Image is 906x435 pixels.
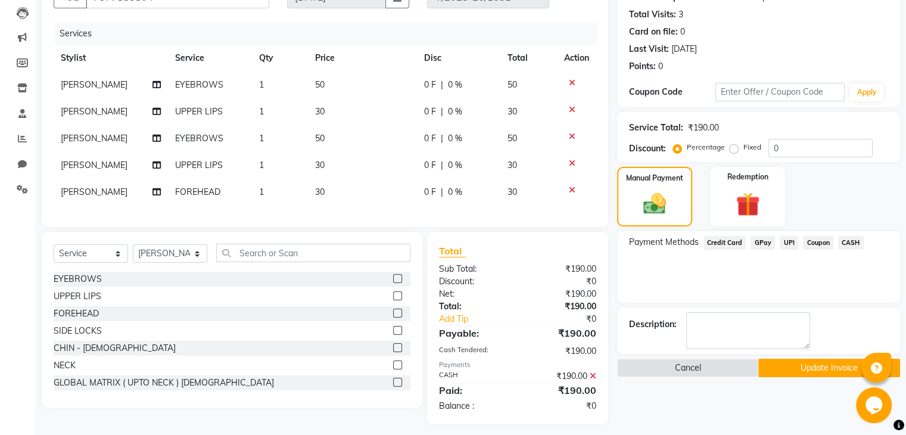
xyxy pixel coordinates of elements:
[508,187,517,197] span: 30
[518,263,605,275] div: ₹190.00
[617,359,759,377] button: Cancel
[61,160,127,170] span: [PERSON_NAME]
[518,400,605,412] div: ₹0
[780,236,798,250] span: UPI
[629,142,666,155] div: Discount:
[727,172,768,182] label: Redemption
[856,387,894,423] iframe: chat widget
[61,187,127,197] span: [PERSON_NAME]
[658,60,663,73] div: 0
[629,43,669,55] div: Last Visit:
[54,377,274,389] div: GLOBAL MATRIX ( UPTO NECK ) [DEMOGRAPHIC_DATA]
[678,8,683,21] div: 3
[430,383,518,397] div: Paid:
[629,318,677,331] div: Description:
[61,79,127,90] span: [PERSON_NAME]
[175,79,223,90] span: EYEBROWS
[703,236,746,250] span: Credit Card
[532,313,605,325] div: ₹0
[518,288,605,300] div: ₹190.00
[743,142,761,153] label: Fixed
[715,83,845,101] input: Enter Offer / Coupon Code
[751,236,775,250] span: GPay
[259,133,264,144] span: 1
[430,300,518,313] div: Total:
[671,43,697,55] div: [DATE]
[424,159,436,172] span: 0 F
[54,325,102,337] div: SIDE LOCKS
[61,106,127,117] span: [PERSON_NAME]
[518,383,605,397] div: ₹190.00
[54,307,99,320] div: FOREHEAD
[430,263,518,275] div: Sub Total:
[629,60,656,73] div: Points:
[54,273,102,285] div: EYEBROWS
[61,133,127,144] span: [PERSON_NAME]
[518,300,605,313] div: ₹190.00
[680,26,685,38] div: 0
[315,133,325,144] span: 50
[315,160,325,170] span: 30
[252,45,308,72] th: Qty
[518,326,605,340] div: ₹190.00
[508,160,517,170] span: 30
[259,79,264,90] span: 1
[168,45,252,72] th: Service
[849,83,883,101] button: Apply
[629,86,715,98] div: Coupon Code
[175,160,223,170] span: UPPER LIPS
[175,187,220,197] span: FOREHEAD
[687,142,725,153] label: Percentage
[838,236,864,250] span: CASH
[259,160,264,170] span: 1
[417,45,500,72] th: Disc
[259,106,264,117] span: 1
[54,342,176,355] div: CHIN - [DEMOGRAPHIC_DATA]
[430,326,518,340] div: Payable:
[508,79,517,90] span: 50
[441,79,443,91] span: |
[758,359,900,377] button: Update Invoice
[508,106,517,117] span: 30
[424,132,436,145] span: 0 F
[448,186,462,198] span: 0 %
[424,79,436,91] span: 0 F
[448,105,462,118] span: 0 %
[315,187,325,197] span: 30
[518,275,605,288] div: ₹0
[448,159,462,172] span: 0 %
[508,133,517,144] span: 50
[441,105,443,118] span: |
[728,189,767,219] img: _gift.svg
[441,186,443,198] span: |
[629,122,683,134] div: Service Total:
[315,106,325,117] span: 30
[430,313,532,325] a: Add Tip
[629,26,678,38] div: Card on file:
[448,132,462,145] span: 0 %
[54,290,101,303] div: UPPER LIPS
[430,400,518,412] div: Balance :
[688,122,719,134] div: ₹190.00
[557,45,596,72] th: Action
[448,79,462,91] span: 0 %
[629,8,676,21] div: Total Visits:
[636,191,673,217] img: _cash.svg
[55,23,605,45] div: Services
[430,370,518,383] div: CASH
[54,45,168,72] th: Stylist
[441,159,443,172] span: |
[308,45,417,72] th: Price
[175,106,223,117] span: UPPER LIPS
[175,133,223,144] span: EYEBROWS
[430,275,518,288] div: Discount:
[424,105,436,118] span: 0 F
[441,132,443,145] span: |
[430,288,518,300] div: Net:
[500,45,557,72] th: Total
[259,187,264,197] span: 1
[626,173,683,184] label: Manual Payment
[803,236,833,250] span: Coupon
[315,79,325,90] span: 50
[430,345,518,358] div: Cash Tendered:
